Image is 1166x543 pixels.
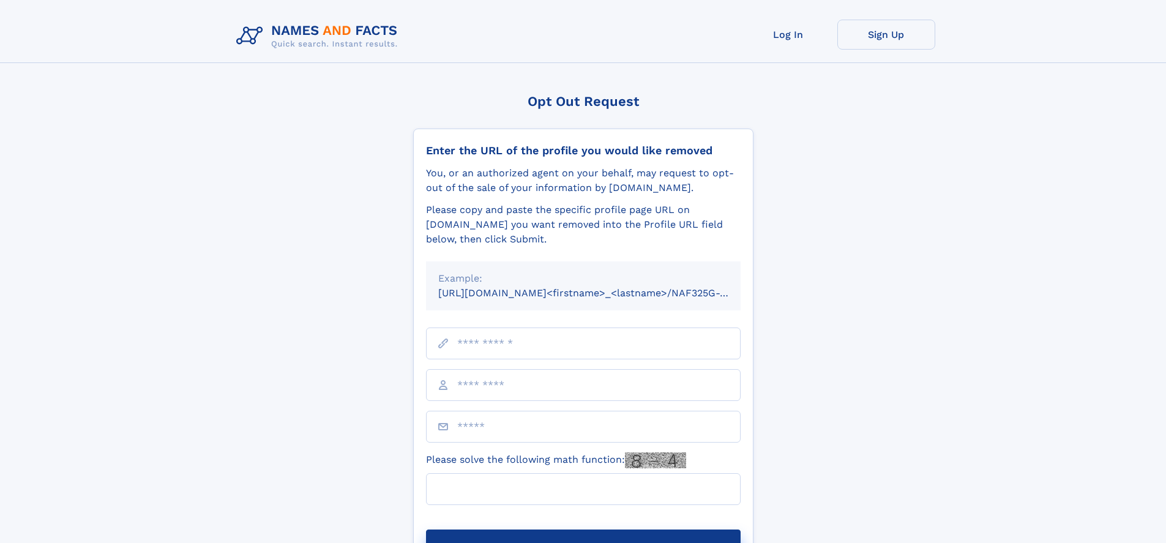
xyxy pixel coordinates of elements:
[739,20,837,50] a: Log In
[837,20,935,50] a: Sign Up
[438,287,764,299] small: [URL][DOMAIN_NAME]<firstname>_<lastname>/NAF325G-xxxxxxxx
[413,94,753,109] div: Opt Out Request
[426,144,741,157] div: Enter the URL of the profile you would like removed
[231,20,408,53] img: Logo Names and Facts
[426,166,741,195] div: You, or an authorized agent on your behalf, may request to opt-out of the sale of your informatio...
[438,271,728,286] div: Example:
[426,452,686,468] label: Please solve the following math function:
[426,203,741,247] div: Please copy and paste the specific profile page URL on [DOMAIN_NAME] you want removed into the Pr...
